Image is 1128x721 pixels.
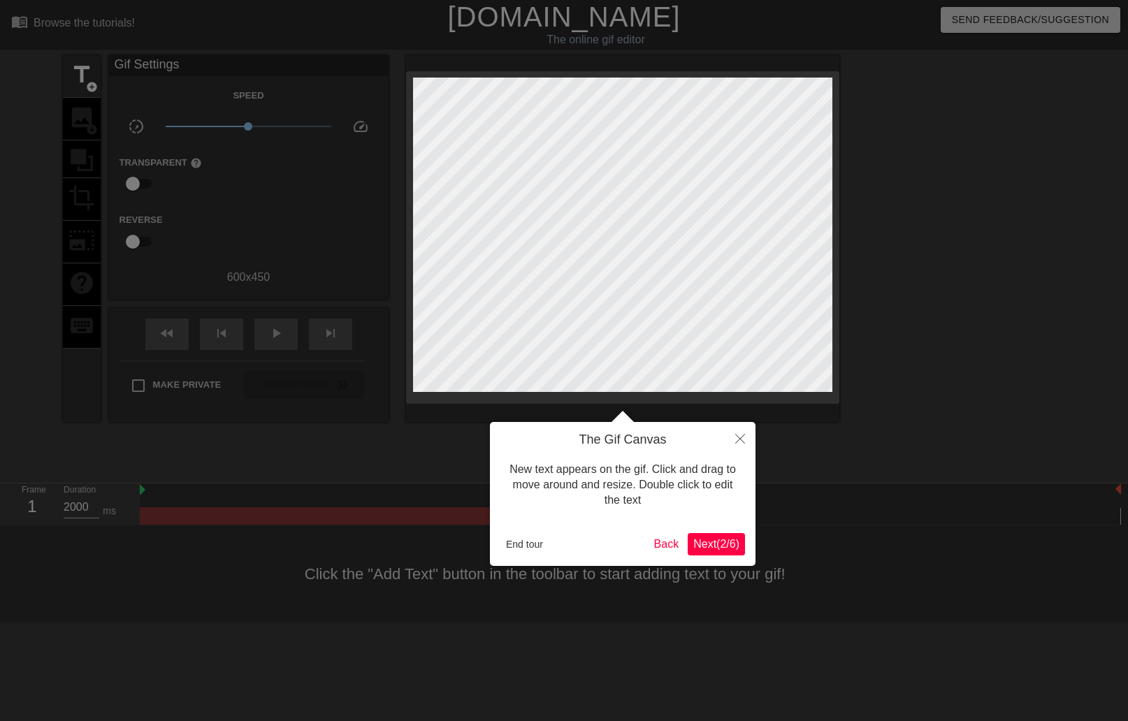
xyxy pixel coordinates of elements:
span: Next ( 2 / 6 ) [693,538,739,550]
button: Next [688,533,745,555]
div: New text appears on the gif. Click and drag to move around and resize. Double click to edit the text [500,448,745,523]
button: End tour [500,534,549,555]
button: Close [725,422,755,454]
button: Back [649,533,685,555]
h4: The Gif Canvas [500,432,745,448]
